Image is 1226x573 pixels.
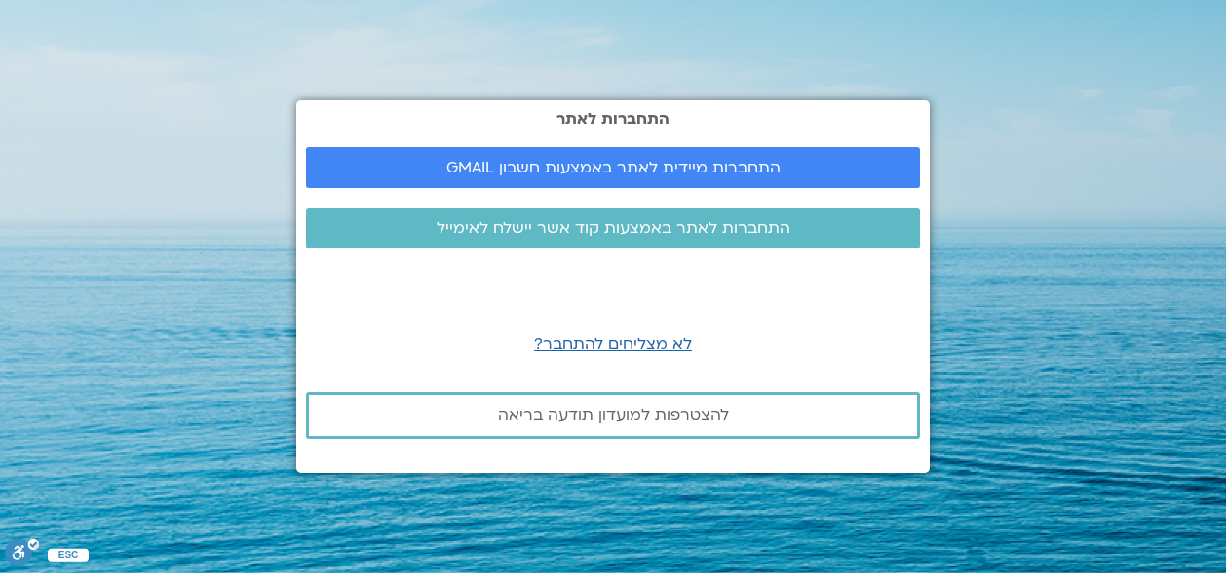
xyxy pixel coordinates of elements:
[306,392,920,439] a: להצטרפות למועדון תודעה בריאה
[306,147,920,188] a: התחברות מיידית לאתר באמצעות חשבון GMAIL
[534,333,692,355] a: לא מצליחים להתחבר?
[446,159,781,176] span: התחברות מיידית לאתר באמצעות חשבון GMAIL
[498,406,729,424] span: להצטרפות למועדון תודעה בריאה
[306,208,920,248] a: התחברות לאתר באמצעות קוד אשר יישלח לאימייל
[437,219,790,237] span: התחברות לאתר באמצעות קוד אשר יישלח לאימייל
[306,110,920,128] h2: התחברות לאתר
